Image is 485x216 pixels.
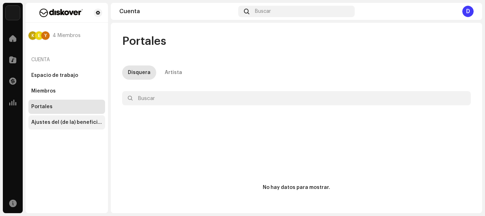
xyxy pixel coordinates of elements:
div: Y [41,31,50,40]
div: Cuenta [119,9,235,14]
div: Ajustes del (de la) beneficiario(a) [31,120,102,125]
input: Buscar [122,91,471,105]
div: Artista [165,65,182,80]
div: No hay datos para mostrar. [263,184,330,191]
div: Disquera [128,65,151,80]
div: Portales [31,104,53,110]
span: 4 Miembros [53,33,81,38]
img: 297a105e-aa6c-4183-9ff4-27133c00f2e2 [6,6,20,20]
div: E [35,31,43,40]
div: K [28,31,37,40]
re-m-nav-item: Portales [28,100,105,114]
div: Miembros [31,88,56,94]
div: Espacio de trabajo [31,73,78,78]
re-m-nav-item: Espacio de trabajo [28,68,105,83]
span: Portales [122,34,166,48]
re-m-nav-item: Miembros [28,84,105,98]
div: D [462,6,474,17]
re-m-nav-item: Ajustes del (de la) beneficiario(a) [28,115,105,130]
img: f29a3560-dd48-4e38-b32b-c7dc0a486f0f [31,9,91,17]
re-a-nav-header: Cuenta [28,51,105,68]
span: Buscar [255,9,271,14]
